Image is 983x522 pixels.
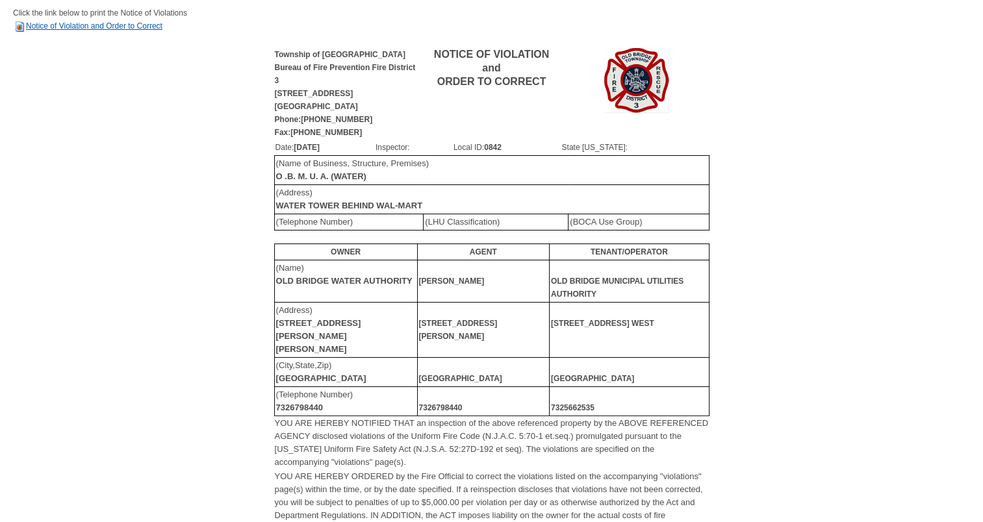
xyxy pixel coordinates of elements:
b: [DATE] [294,143,320,152]
font: (Telephone Number) [276,217,353,227]
b: 7326798440 [419,403,463,412]
font: (LHU Classification) [425,217,500,227]
b: [GEOGRAPHIC_DATA] [419,374,502,383]
td: Local ID: [453,140,561,155]
b: [STREET_ADDRESS] WEST [551,319,654,328]
b: [GEOGRAPHIC_DATA] [276,373,366,383]
font: (Address) [276,305,361,354]
b: [PERSON_NAME] [419,277,485,286]
font: (City,State,Zip) [276,360,366,383]
b: WATER TOWER BEHIND WAL-MART [276,201,423,210]
b: [GEOGRAPHIC_DATA] [551,374,634,383]
td: Inspector: [375,140,453,155]
td: Date: [275,140,375,155]
font: (Telephone Number) [276,390,353,412]
font: (Address) [276,188,423,210]
b: OLD BRIDGE WATER AUTHORITY [276,276,413,286]
img: Image [604,48,669,113]
b: OWNER [331,247,361,256]
b: [STREET_ADDRESS][PERSON_NAME] [PERSON_NAME] [276,318,361,354]
b: Township of [GEOGRAPHIC_DATA] Bureau of Fire Prevention Fire District 3 [STREET_ADDRESS] [GEOGRAP... [275,50,416,137]
span: Click the link below to print the Notice of Violations [13,8,187,31]
b: 7325662535 [551,403,594,412]
b: 0842 [484,143,502,152]
a: Notice of Violation and Order to Correct [13,21,162,31]
b: NOTICE OF VIOLATION and ORDER TO CORRECT [434,49,549,87]
img: HTML Document [13,20,26,33]
font: (BOCA Use Group) [570,217,642,227]
td: State [US_STATE]: [561,140,708,155]
b: OLD BRIDGE MUNICIPAL UTILITIES AUTHORITY [551,277,683,299]
b: O .B. M. U. A. (WATER) [276,171,366,181]
b: 7326798440 [276,403,323,412]
b: TENANT/OPERATOR [591,247,668,256]
font: (Name of Business, Structure, Premises) [276,158,429,181]
b: AGENT [470,247,497,256]
font: YOU ARE HEREBY NOTIFIED THAT an inspection of the above referenced property by the ABOVE REFERENC... [275,418,708,467]
font: (Name) [276,263,413,286]
b: [STREET_ADDRESS][PERSON_NAME] [419,319,498,341]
